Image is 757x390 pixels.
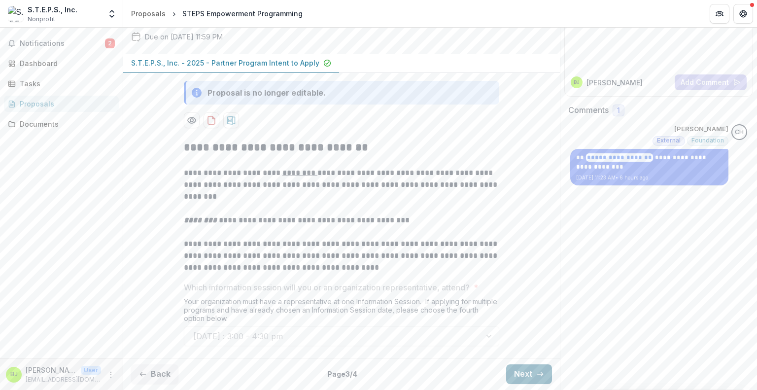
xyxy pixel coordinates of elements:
a: Proposals [4,96,119,112]
button: Get Help [733,4,753,24]
a: Dashboard [4,55,119,71]
div: Dashboard [20,58,111,69]
p: Page 3 / 4 [327,369,357,379]
h2: Comments [568,106,609,115]
a: Documents [4,116,119,132]
div: Your organization must have a representative at one Information Session. If applying for multiple... [184,297,499,326]
button: download-proposal [223,112,239,128]
span: 2 [105,38,115,48]
p: User [81,366,101,375]
button: Open entity switcher [105,4,119,24]
img: S.T.E.P.S., Inc. [8,6,24,22]
nav: breadcrumb [127,6,307,21]
span: 1 [617,106,620,115]
div: Carli Herz [735,129,744,136]
a: Proposals [127,6,170,21]
p: Due on [DATE] 11:59 PM [145,32,223,42]
p: S.T.E.P.S., Inc. - 2025 - Partner Program Intent to Apply [131,58,319,68]
p: [DATE] 11:23 AM • 6 hours ago [576,174,723,181]
button: Notifications2 [4,35,119,51]
div: Proposal is no longer editable. [207,87,326,99]
div: Beatrice Jennette [10,371,18,378]
div: Proposals [131,8,166,19]
button: Partners [710,4,729,24]
a: Tasks [4,75,119,92]
div: Documents [20,119,111,129]
span: Nonprofit [28,15,55,24]
button: Add Comment [675,74,747,90]
span: External [657,137,681,144]
p: Which information session will you or an organization representative, attend? [184,282,470,293]
p: [EMAIL_ADDRESS][DOMAIN_NAME] [26,375,101,384]
div: Beatrice Jennette [574,80,580,85]
p: [PERSON_NAME] [26,365,77,375]
p: [PERSON_NAME] [674,124,728,134]
span: Foundation [691,137,724,144]
button: Preview 028907cd-5f9f-45e6-b61f-60ee4e40812d-0.pdf [184,112,200,128]
div: Proposals [20,99,111,109]
button: Back [131,364,178,384]
div: Tasks [20,78,111,89]
button: More [105,369,117,381]
span: Notifications [20,39,105,48]
button: Next [506,364,552,384]
div: S.T.E.P.S., Inc. [28,4,77,15]
p: [PERSON_NAME] [586,77,643,88]
button: download-proposal [204,112,219,128]
div: STEPS Empowerment Programming [182,8,303,19]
